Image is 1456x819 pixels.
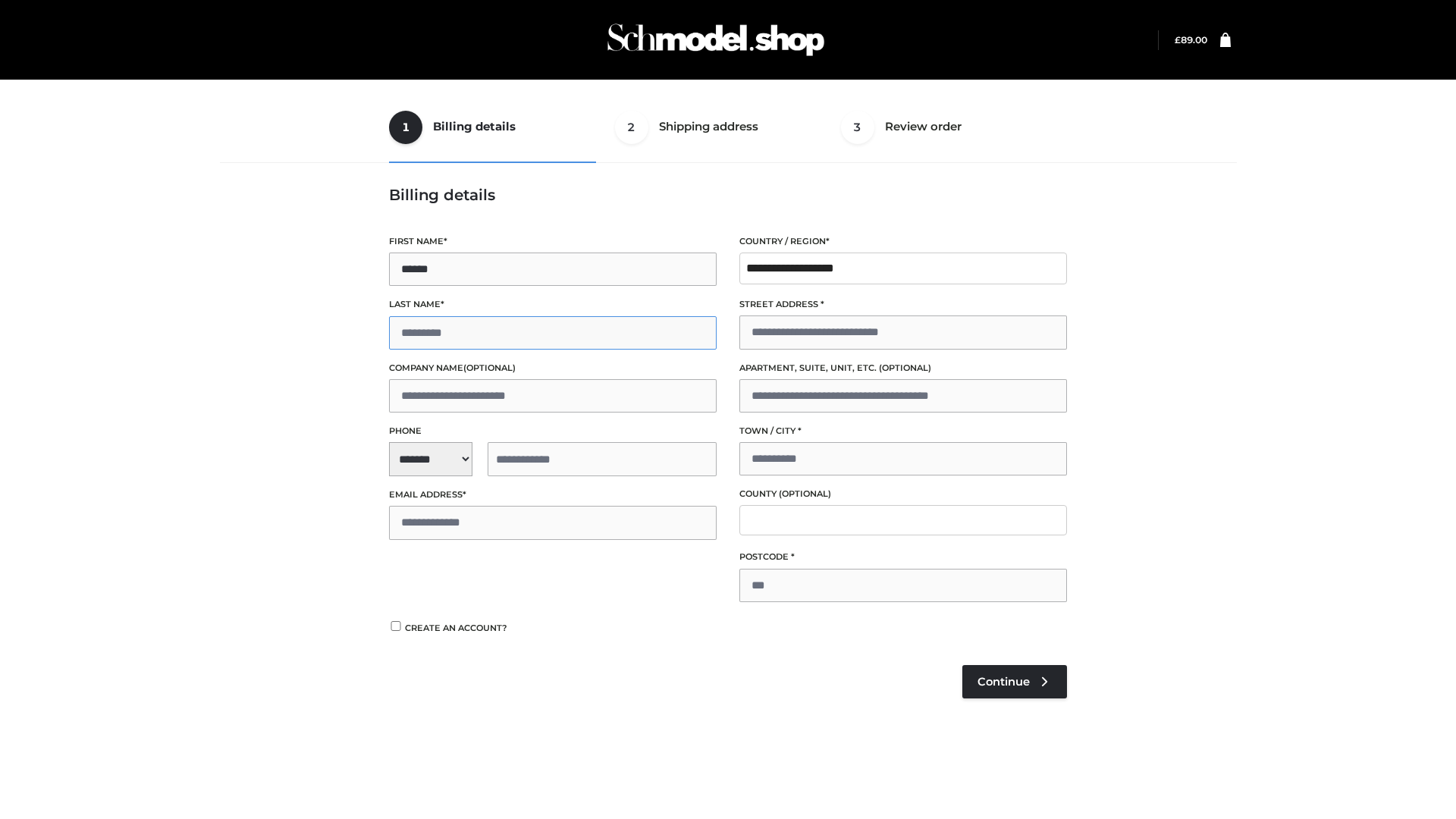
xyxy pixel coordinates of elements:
label: Company name [389,361,717,375]
input: Create an account? [389,621,403,631]
label: Postcode [739,550,1067,564]
label: Street address [739,297,1067,312]
span: £ [1175,34,1181,45]
label: Apartment, suite, unit, etc. [739,361,1067,375]
span: Continue [977,675,1030,689]
label: Country / Region [739,234,1067,249]
span: Create an account? [405,623,507,633]
label: County [739,487,1067,501]
img: Schmodel Admin 964 [602,10,830,70]
a: Continue [962,665,1067,698]
label: Last name [389,297,717,312]
span: (optional) [463,362,516,373]
label: Town / City [739,424,1067,438]
span: (optional) [779,488,831,499]
h3: Billing details [389,186,1067,204]
label: First name [389,234,717,249]
a: £89.00 [1175,34,1207,45]
label: Phone [389,424,717,438]
span: (optional) [879,362,931,373]
bdi: 89.00 [1175,34,1207,45]
label: Email address [389,488,717,502]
